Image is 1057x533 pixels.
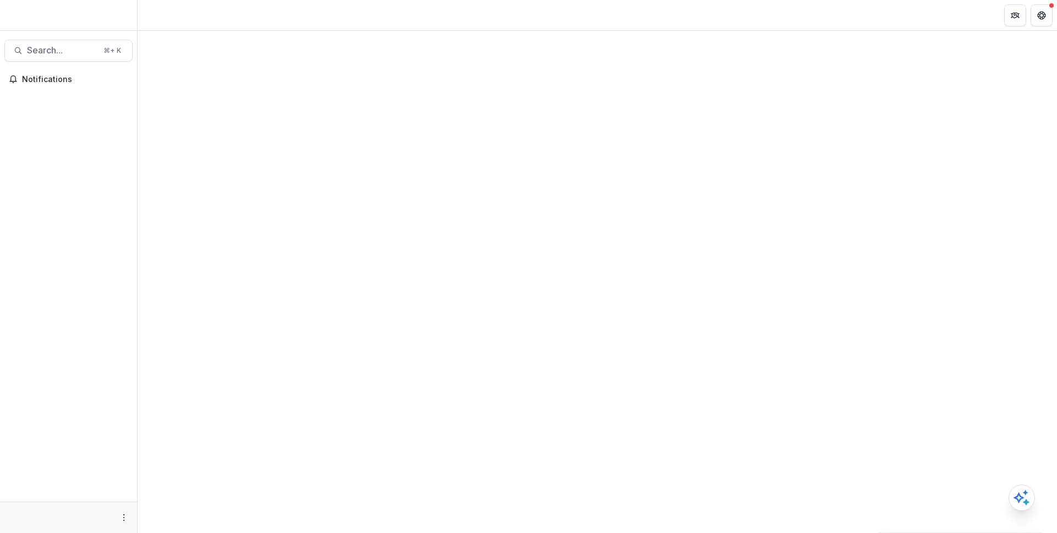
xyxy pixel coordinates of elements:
button: Open AI Assistant [1009,485,1035,511]
span: Search... [27,45,97,56]
button: Search... [4,40,133,62]
button: Partners [1004,4,1026,26]
button: Notifications [4,70,133,88]
button: More [117,511,130,524]
div: ⌘ + K [101,45,123,57]
span: Notifications [22,75,128,84]
nav: breadcrumb [142,7,189,23]
button: Get Help [1031,4,1053,26]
